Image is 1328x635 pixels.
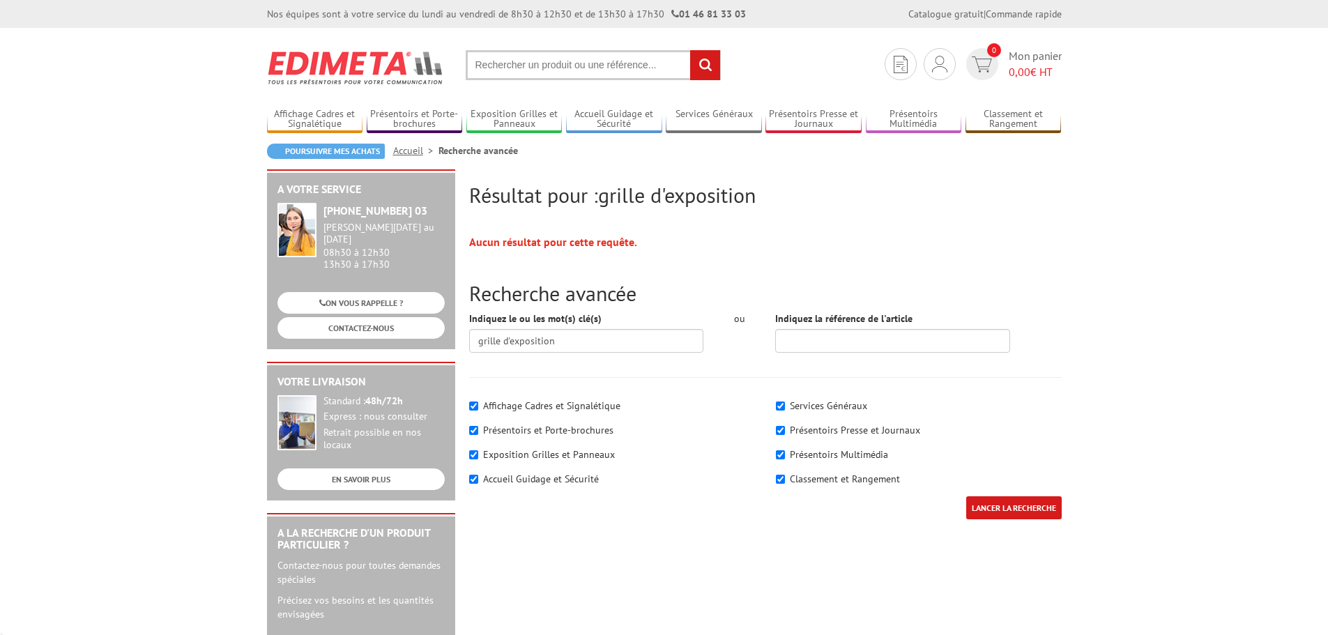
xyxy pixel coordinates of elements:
label: Affichage Cadres et Signalétique [483,399,620,412]
input: LANCER LA RECHERCHE [966,496,1062,519]
a: ON VOUS RAPPELLE ? [277,292,445,314]
img: Edimeta [267,42,445,93]
a: Présentoirs Multimédia [866,108,962,131]
label: Classement et Rangement [790,473,900,485]
div: Nos équipes sont à votre service du lundi au vendredi de 8h30 à 12h30 et de 13h30 à 17h30 [267,7,746,21]
img: devis rapide [894,56,908,73]
a: Accueil [393,144,438,157]
label: Indiquez le ou les mot(s) clé(s) [469,312,602,326]
span: grille d'exposition [598,181,756,208]
strong: 48h/72h [365,395,403,407]
strong: [PHONE_NUMBER] 03 [323,204,427,217]
a: Affichage Cadres et Signalétique [267,108,363,131]
span: € HT [1009,64,1062,80]
input: Rechercher un produit ou une référence... [466,50,721,80]
h2: Résultat pour : [469,183,1062,206]
h2: Recherche avancée [469,282,1062,305]
span: 0 [987,43,1001,57]
label: Services Généraux [790,399,867,412]
a: Commande rapide [986,8,1062,20]
p: Précisez vos besoins et les quantités envisagées [277,593,445,621]
div: Standard : [323,395,445,408]
a: devis rapide 0 Mon panier 0,00€ HT [963,48,1062,80]
div: [PERSON_NAME][DATE] au [DATE] [323,222,445,245]
input: rechercher [690,50,720,80]
img: devis rapide [932,56,947,72]
span: 0,00 [1009,65,1030,79]
label: Exposition Grilles et Panneaux [483,448,615,461]
label: Accueil Guidage et Sécurité [483,473,599,485]
div: | [908,7,1062,21]
input: Affichage Cadres et Signalétique [469,401,478,411]
strong: Aucun résultat pour cette requête. [469,235,637,249]
a: Services Généraux [666,108,762,131]
img: devis rapide [972,56,992,72]
p: Contactez-nous pour toutes demandes spéciales [277,558,445,586]
img: widget-service.jpg [277,203,316,257]
input: Exposition Grilles et Panneaux [469,450,478,459]
div: ou [724,312,754,326]
div: Express : nous consulter [323,411,445,423]
label: Indiquez la référence de l'article [775,312,913,326]
a: Poursuivre mes achats [267,144,385,159]
img: widget-livraison.jpg [277,395,316,450]
h2: A votre service [277,183,445,196]
input: Accueil Guidage et Sécurité [469,475,478,484]
input: Présentoirs Multimédia [776,450,785,459]
div: Retrait possible en nos locaux [323,427,445,452]
a: Exposition Grilles et Panneaux [466,108,563,131]
a: Catalogue gratuit [908,8,984,20]
span: Mon panier [1009,48,1062,80]
a: EN SAVOIR PLUS [277,468,445,490]
input: Présentoirs et Porte-brochures [469,426,478,435]
li: Recherche avancée [438,144,518,158]
input: Présentoirs Presse et Journaux [776,426,785,435]
label: Présentoirs Presse et Journaux [790,424,920,436]
a: Présentoirs Presse et Journaux [765,108,862,131]
a: Classement et Rangement [966,108,1062,131]
label: Présentoirs Multimédia [790,448,888,461]
input: Classement et Rangement [776,475,785,484]
a: Accueil Guidage et Sécurité [566,108,662,131]
h2: A la recherche d'un produit particulier ? [277,527,445,551]
label: Présentoirs et Porte-brochures [483,424,613,436]
a: Présentoirs et Porte-brochures [367,108,463,131]
h2: Votre livraison [277,376,445,388]
div: 08h30 à 12h30 13h30 à 17h30 [323,222,445,270]
a: CONTACTEZ-NOUS [277,317,445,339]
input: Services Généraux [776,401,785,411]
strong: 01 46 81 33 03 [671,8,746,20]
